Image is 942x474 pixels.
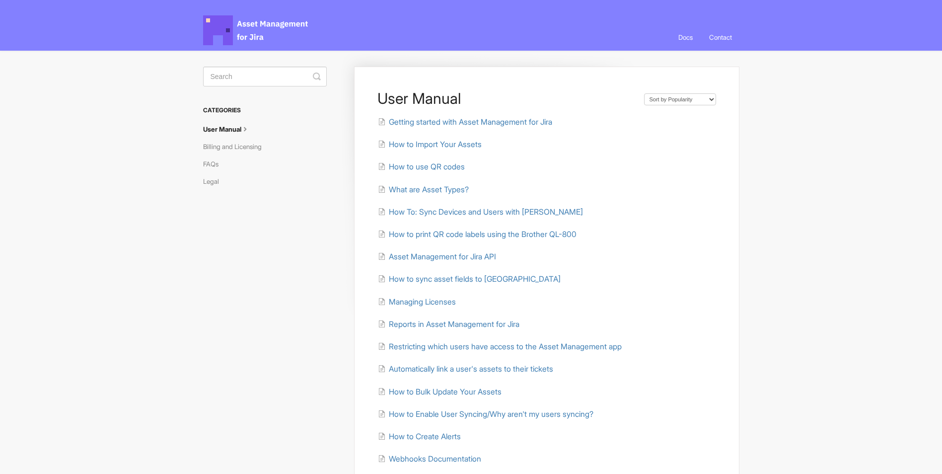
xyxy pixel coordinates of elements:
a: Contact [702,24,739,51]
a: How to Enable User Syncing/Why aren't my users syncing? [378,409,593,419]
span: Automatically link a user's assets to their tickets [389,364,553,374]
a: Legal [203,173,226,189]
a: Restricting which users have access to the Asset Management app [378,342,622,351]
span: How to print QR code labels using the Brother QL-800 [389,230,577,239]
a: Reports in Asset Management for Jira [378,319,519,329]
span: Restricting which users have access to the Asset Management app [389,342,622,351]
a: How to Bulk Update Your Assets [378,387,502,396]
span: What are Asset Types? [389,185,469,194]
a: What are Asset Types? [378,185,469,194]
a: How to Create Alerts [378,432,461,441]
span: Getting started with Asset Management for Jira [389,117,552,127]
a: Automatically link a user's assets to their tickets [378,364,553,374]
a: Getting started with Asset Management for Jira [378,117,552,127]
a: FAQs [203,156,226,172]
a: How to use QR codes [378,162,465,171]
a: How to print QR code labels using the Brother QL-800 [378,230,577,239]
span: How to Enable User Syncing/Why aren't my users syncing? [389,409,593,419]
a: Asset Management for Jira API [378,252,496,261]
span: Reports in Asset Management for Jira [389,319,519,329]
span: Webhooks Documentation [389,454,481,464]
a: User Manual [203,121,258,137]
span: Asset Management for Jira API [389,252,496,261]
span: Managing Licenses [389,297,456,307]
span: How to Create Alerts [389,432,461,441]
input: Search [203,67,327,86]
a: Webhooks Documentation [378,454,481,464]
span: How to sync asset fields to [GEOGRAPHIC_DATA] [389,274,561,284]
span: How to Import Your Assets [389,140,482,149]
span: How To: Sync Devices and Users with [PERSON_NAME] [389,207,583,217]
a: Managing Licenses [378,297,456,307]
select: Page reloads on selection [644,93,716,105]
h3: Categories [203,101,327,119]
a: How to Import Your Assets [378,140,482,149]
a: How to sync asset fields to [GEOGRAPHIC_DATA] [378,274,561,284]
span: How to use QR codes [389,162,465,171]
a: Billing and Licensing [203,139,269,155]
h1: User Manual [377,89,634,107]
span: How to Bulk Update Your Assets [389,387,502,396]
a: How To: Sync Devices and Users with [PERSON_NAME] [378,207,583,217]
span: Asset Management for Jira Docs [203,15,309,45]
a: Docs [671,24,700,51]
